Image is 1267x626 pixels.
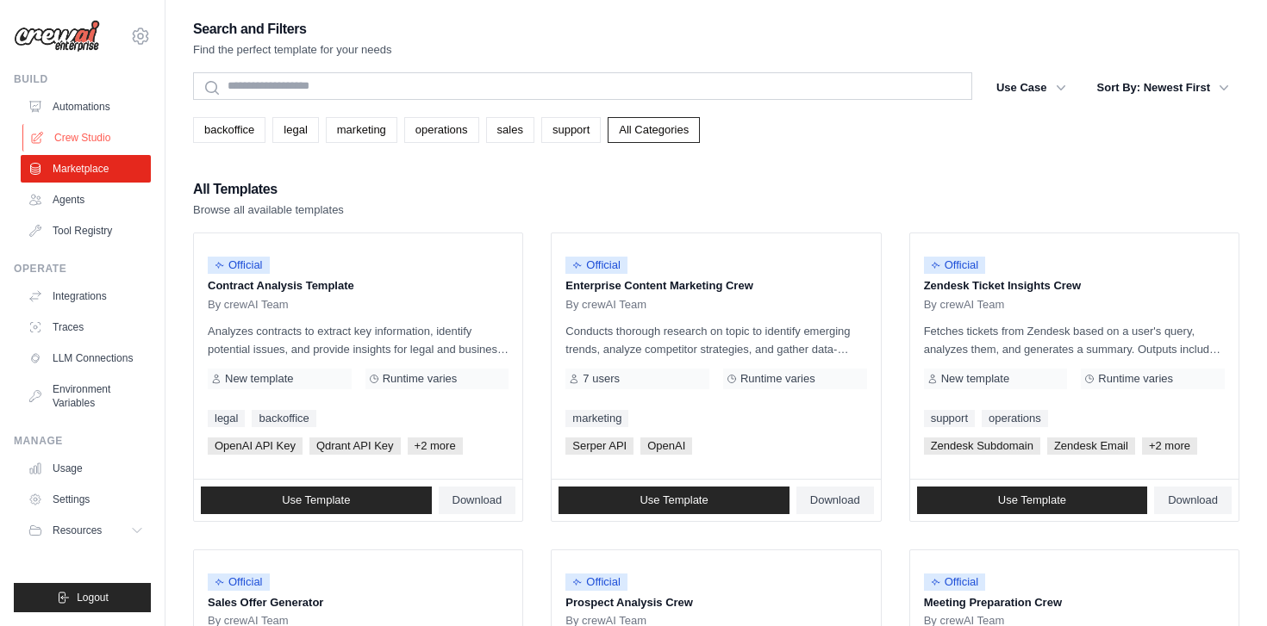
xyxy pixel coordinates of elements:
[193,17,392,41] h2: Search and Filters
[208,594,509,611] p: Sales Offer Generator
[559,487,790,514] a: Use Template
[924,257,986,274] span: Official
[208,410,245,427] a: legal
[404,117,479,143] a: operations
[309,437,401,455] span: Qdrant API Key
[640,493,708,507] span: Use Template
[1142,437,1197,455] span: +2 more
[982,410,1048,427] a: operations
[14,262,151,276] div: Operate
[565,298,646,312] span: By crewAI Team
[640,437,692,455] span: OpenAI
[21,486,151,513] a: Settings
[1047,437,1135,455] span: Zendesk Email
[21,282,151,310] a: Integrations
[917,487,1148,514] a: Use Template
[193,41,392,59] p: Find the perfect template for your needs
[439,487,516,514] a: Download
[1098,372,1173,386] span: Runtime varies
[208,573,270,591] span: Official
[208,257,270,274] span: Official
[14,72,151,86] div: Build
[383,372,458,386] span: Runtime varies
[14,583,151,612] button: Logout
[486,117,534,143] a: sales
[924,298,1005,312] span: By crewAI Team
[1087,72,1239,103] button: Sort By: Newest First
[796,487,874,514] a: Download
[924,573,986,591] span: Official
[21,517,151,544] button: Resources
[924,322,1225,358] p: Fetches tickets from Zendesk based on a user's query, analyzes them, and generates a summary. Out...
[740,372,815,386] span: Runtime varies
[565,277,866,294] p: Enterprise Content Marketing Crew
[924,437,1040,455] span: Zendesk Subdomain
[21,155,151,183] a: Marketplace
[1154,487,1232,514] a: Download
[565,573,627,591] span: Official
[193,201,344,219] p: Browse all available templates
[272,117,318,143] a: legal
[21,186,151,214] a: Agents
[452,493,502,507] span: Download
[252,410,315,427] a: backoffice
[193,117,265,143] a: backoffice
[21,375,151,417] a: Environment Variables
[565,322,866,358] p: Conducts thorough research on topic to identify emerging trends, analyze competitor strategies, a...
[208,322,509,358] p: Analyzes contracts to extract key information, identify potential issues, and provide insights fo...
[225,372,293,386] span: New template
[208,298,289,312] span: By crewAI Team
[924,594,1225,611] p: Meeting Preparation Crew
[541,117,601,143] a: support
[208,437,303,455] span: OpenAI API Key
[408,437,463,455] span: +2 more
[14,20,100,53] img: Logo
[565,257,627,274] span: Official
[77,591,109,604] span: Logout
[565,594,866,611] p: Prospect Analysis Crew
[21,217,151,245] a: Tool Registry
[14,434,151,448] div: Manage
[810,493,860,507] span: Download
[201,487,432,514] a: Use Template
[924,277,1225,294] p: Zendesk Ticket Insights Crew
[326,117,397,143] a: marketing
[53,524,102,537] span: Resources
[924,410,975,427] a: support
[21,455,151,482] a: Usage
[998,493,1066,507] span: Use Template
[565,410,628,427] a: marketing
[282,493,350,507] span: Use Template
[21,313,151,341] a: Traces
[22,124,153,152] a: Crew Studio
[193,177,344,201] h2: All Templates
[583,372,620,386] span: 7 users
[608,117,700,143] a: All Categories
[941,372,1009,386] span: New template
[1168,493,1218,507] span: Download
[986,72,1077,103] button: Use Case
[208,277,509,294] p: Contract Analysis Template
[21,93,151,121] a: Automations
[21,344,151,372] a: LLM Connections
[565,437,633,455] span: Serper API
